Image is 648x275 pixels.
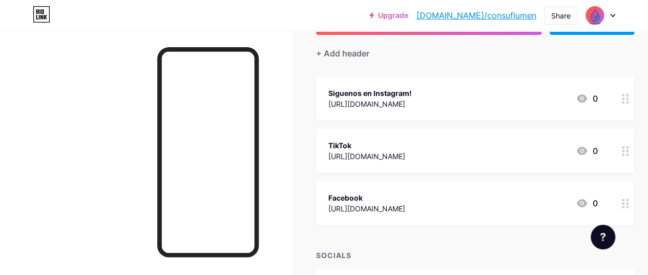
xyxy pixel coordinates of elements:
[328,140,405,151] div: TikTok
[316,250,634,261] div: SOCIALS
[585,6,604,25] img: consuflumen
[576,92,597,105] div: 0
[316,47,369,60] div: + Add header
[416,9,536,22] a: [DOMAIN_NAME]/consuflumen
[551,10,571,21] div: Share
[576,197,597,209] div: 0
[328,203,405,214] div: [URL][DOMAIN_NAME]
[328,151,405,162] div: [URL][DOMAIN_NAME]
[328,99,412,109] div: [URL][DOMAIN_NAME]
[576,145,597,157] div: 0
[328,192,405,203] div: Facebook
[328,88,412,99] div: Siguenos en Instagram!
[369,11,408,19] a: Upgrade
